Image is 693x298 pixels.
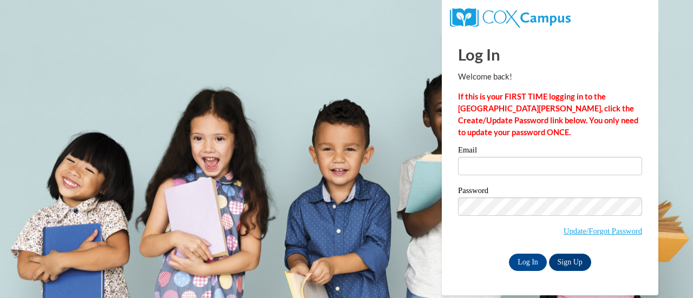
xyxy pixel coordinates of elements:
p: Welcome back! [458,71,642,83]
a: COX Campus [450,12,571,22]
img: COX Campus [450,8,571,28]
h1: Log In [458,43,642,65]
input: Log In [509,254,547,271]
a: Sign Up [549,254,591,271]
strong: If this is your FIRST TIME logging in to the [GEOGRAPHIC_DATA][PERSON_NAME], click the Create/Upd... [458,92,638,137]
label: Email [458,146,642,157]
a: Update/Forgot Password [564,227,642,235]
label: Password [458,187,642,197]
